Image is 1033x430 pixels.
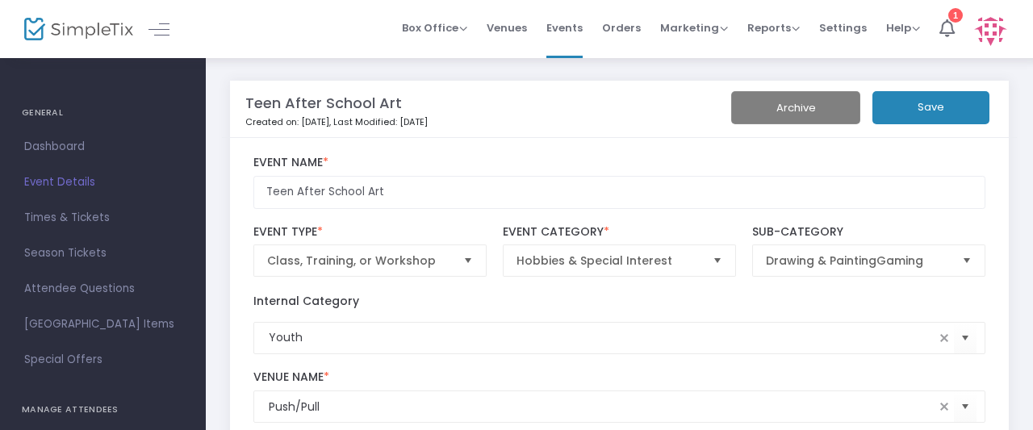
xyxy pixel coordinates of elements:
[24,207,182,228] span: Times & Tickets
[819,7,867,48] span: Settings
[22,97,184,129] h4: GENERAL
[24,172,182,193] span: Event Details
[886,20,920,35] span: Help
[516,253,701,269] span: Hobbies & Special Interest
[503,225,737,240] label: Event Category
[706,245,729,276] button: Select
[24,314,182,335] span: [GEOGRAPHIC_DATA] Items
[24,278,182,299] span: Attendee Questions
[253,225,487,240] label: Event Type
[402,20,467,35] span: Box Office
[766,253,950,269] span: Drawing & PaintingGaming
[956,245,978,276] button: Select
[329,115,428,128] span: , Last Modified: [DATE]
[245,115,744,129] p: Created on: [DATE]
[660,20,728,35] span: Marketing
[487,7,527,48] span: Venues
[253,293,359,310] label: Internal Category
[948,8,963,23] div: 1
[747,20,800,35] span: Reports
[24,243,182,264] span: Season Tickets
[752,225,986,240] label: Sub-Category
[954,321,977,354] button: Select
[872,91,989,124] button: Save
[245,92,402,114] m-panel-title: Teen After School Art
[253,370,986,385] label: Venue Name
[546,7,583,48] span: Events
[602,7,641,48] span: Orders
[253,156,986,170] label: Event Name
[935,328,954,348] span: clear
[935,397,954,416] span: clear
[269,329,935,346] input: Select Event Internal Category
[24,136,182,157] span: Dashboard
[267,253,451,269] span: Class, Training, or Workshop
[24,349,182,370] span: Special Offers
[457,245,479,276] button: Select
[731,91,860,124] button: Archive
[253,176,986,209] input: Enter Event Name
[954,390,977,424] button: Select
[269,399,935,415] input: Select Venue
[22,394,184,426] h4: MANAGE ATTENDEES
